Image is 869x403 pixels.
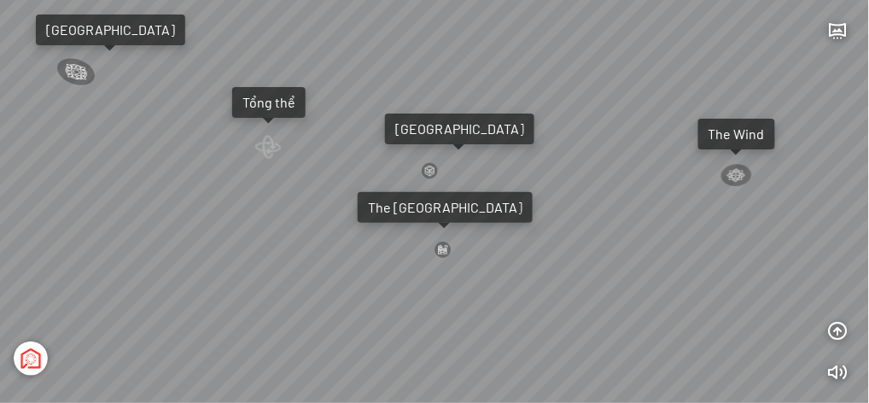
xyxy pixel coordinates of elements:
[368,199,522,216] div: The [GEOGRAPHIC_DATA]
[46,21,175,38] div: [GEOGRAPHIC_DATA]
[242,94,295,111] div: Tổng thể
[395,120,524,137] div: [GEOGRAPHIC_DATA]
[709,126,765,143] div: The Wind
[14,342,48,376] img: Avatar_Nestfind_YJWVPMA7XUC4.jpg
